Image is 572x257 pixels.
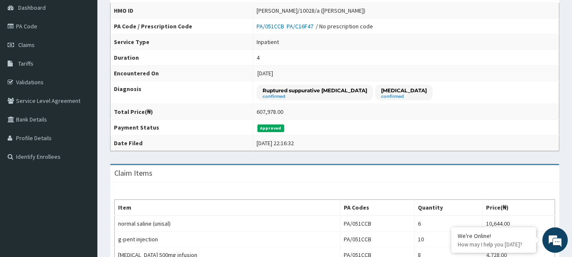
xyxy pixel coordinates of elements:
[458,232,530,240] div: We're Online!
[263,94,367,99] small: confirmed
[257,38,279,46] div: Inpatient
[257,108,283,116] div: 607,978.00
[483,200,555,216] th: Price(₦)
[340,216,414,232] td: PA/051CCB
[257,53,260,62] div: 4
[381,94,427,99] small: confirmed
[483,216,555,232] td: 10,644.00
[115,216,340,232] td: normal saline (unisal)
[257,22,373,30] div: / No prescription code
[111,3,253,19] th: HMO ID
[257,22,287,30] a: PA/051CCB
[115,232,340,247] td: g-pent injection
[111,104,253,120] th: Total Price(₦)
[340,200,414,216] th: PA Codes
[111,120,253,135] th: Payment Status
[18,60,33,67] span: Tariffs
[111,81,253,104] th: Diagnosis
[257,124,284,132] span: Approved
[414,200,483,216] th: Quantity
[16,42,34,64] img: d_794563401_company_1708531726252_794563401
[263,87,367,94] p: Ruptured suppurative [MEDICAL_DATA]
[287,22,316,30] a: PA/C16F47
[414,232,483,247] td: 10
[257,69,273,77] span: [DATE]
[4,169,161,199] textarea: Type your message and hit 'Enter'
[257,6,365,15] div: [PERSON_NAME]/10028/a ([PERSON_NAME])
[111,19,253,34] th: PA Code / Prescription Code
[44,47,142,58] div: Chat with us now
[18,4,46,11] span: Dashboard
[49,75,117,161] span: We're online!
[381,87,427,94] p: [MEDICAL_DATA]
[111,66,253,81] th: Encountered On
[340,232,414,247] td: PA/051CCB
[18,41,35,49] span: Claims
[414,216,483,232] td: 6
[458,241,530,248] p: How may I help you today?
[111,50,253,66] th: Duration
[257,139,294,147] div: [DATE] 22:16:32
[139,4,159,25] div: Minimize live chat window
[111,135,253,151] th: Date Filed
[114,169,152,177] h3: Claim Items
[111,34,253,50] th: Service Type
[115,200,340,216] th: Item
